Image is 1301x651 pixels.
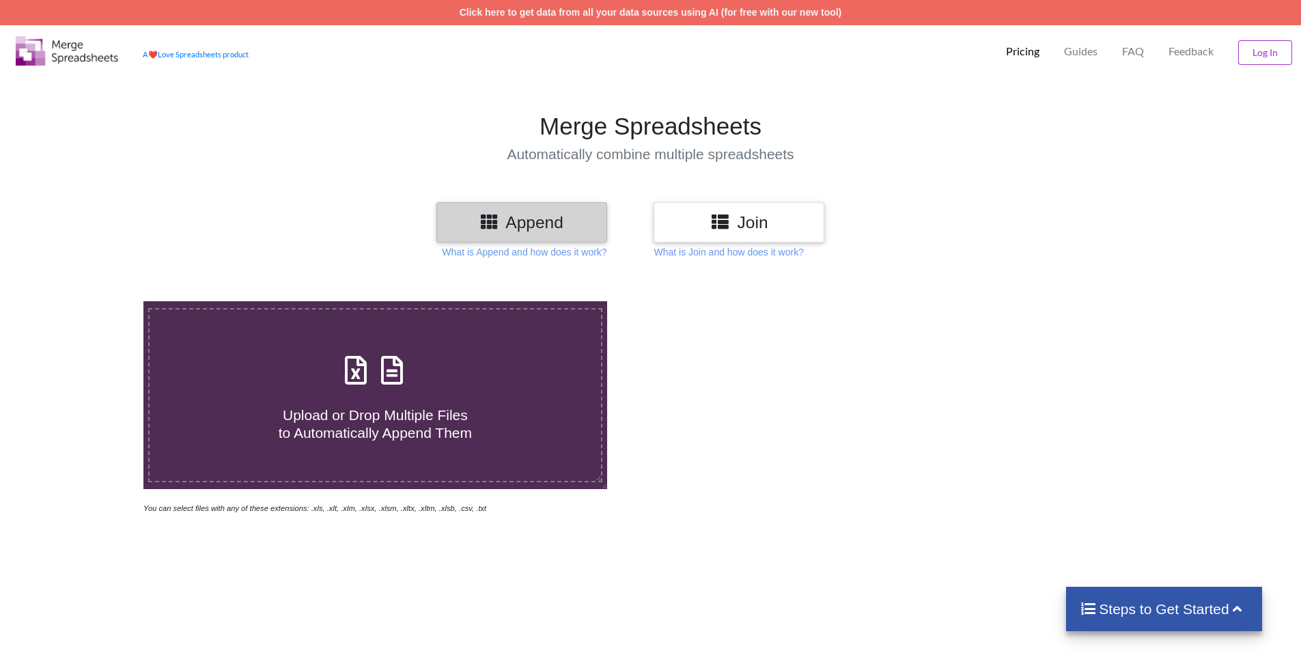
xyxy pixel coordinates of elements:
i: You can select files with any of these extensions: .xls, .xlt, .xlm, .xlsx, .xlsm, .xltx, .xltm, ... [143,504,486,512]
img: Logo.png [16,36,118,66]
span: Feedback [1169,46,1214,57]
p: Pricing [1006,44,1039,59]
p: What is Append and how does it work? [442,245,606,259]
p: What is Join and how does it work? [654,245,803,259]
p: Guides [1064,44,1097,59]
h3: Append [447,212,597,232]
span: Upload or Drop Multiple Files to Automatically Append Them [279,407,472,440]
h3: Join [664,212,814,232]
h4: Steps to Get Started [1080,600,1248,618]
button: Log In [1238,40,1292,65]
span: heart [148,50,158,59]
a: AheartLove Spreadsheets product [143,50,249,59]
a: Click here to get data from all your data sources using AI (for free with our new tool) [460,7,842,18]
p: FAQ [1122,44,1144,59]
